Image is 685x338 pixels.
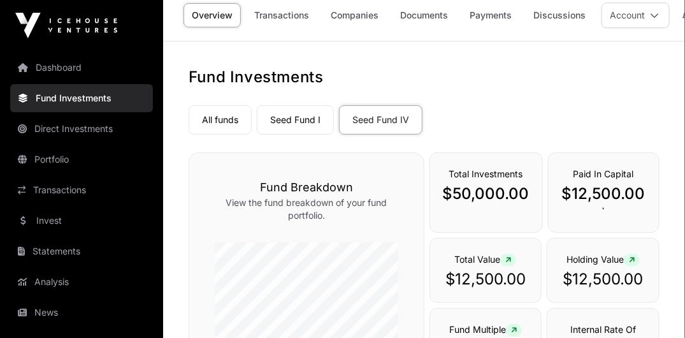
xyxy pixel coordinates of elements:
[566,254,640,265] span: Holding Value
[10,145,153,173] a: Portfolio
[184,3,241,27] a: Overview
[215,179,398,196] h3: Fund Breakdown
[10,176,153,204] a: Transactions
[10,54,153,82] a: Dashboard
[10,237,153,265] a: Statements
[189,67,660,87] h1: Fund Investments
[621,277,685,338] iframe: Chat Widget
[257,105,334,135] a: Seed Fund I
[548,152,660,233] div: `
[461,3,520,27] a: Payments
[392,3,456,27] a: Documents
[573,168,634,179] span: Paid In Capital
[15,13,117,38] img: Icehouse Ventures Logo
[443,269,529,290] p: $12,500.00
[339,105,422,135] a: Seed Fund IV
[246,3,317,27] a: Transactions
[215,196,398,222] p: View the fund breakdown of your fund portfolio.
[454,254,516,265] span: Total Value
[10,207,153,235] a: Invest
[525,3,594,27] a: Discussions
[560,269,646,290] p: $12,500.00
[10,298,153,327] a: News
[322,3,387,27] a: Companies
[10,268,153,296] a: Analysis
[189,105,252,135] a: All funds
[449,324,522,335] span: Fund Multiple
[561,184,647,204] p: $12,500.00
[10,84,153,112] a: Fund Investments
[443,184,530,204] p: $50,000.00
[449,168,523,179] span: Total Investments
[602,3,670,28] button: Account
[10,115,153,143] a: Direct Investments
